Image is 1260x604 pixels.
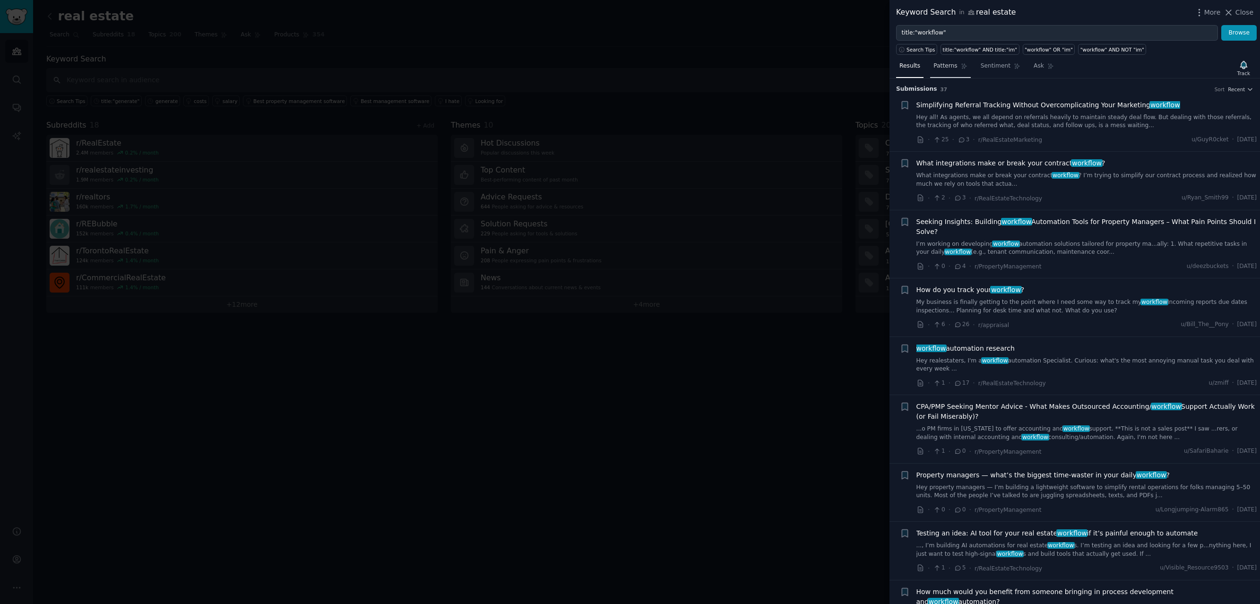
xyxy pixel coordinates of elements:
a: Results [896,59,923,78]
span: More [1204,8,1221,17]
span: [DATE] [1237,194,1257,202]
input: Try a keyword related to your business [896,25,1218,41]
a: ...o PM firms in [US_STATE] to offer accounting andworkflowsupport. **This is not a sales post** ... [916,425,1257,441]
a: My business is finally getting to the point where I need some way to track myworkflowIncoming rep... [916,298,1257,315]
button: Recent [1228,86,1253,93]
span: Close [1235,8,1253,17]
button: More [1194,8,1221,17]
span: [DATE] [1237,506,1257,514]
span: [DATE] [1237,379,1257,388]
span: · [1232,506,1234,514]
button: Close [1224,8,1253,17]
span: · [928,261,930,271]
a: Hey property managers — I’m building a lightweight software to simplify rental operations for fol... [916,483,1257,500]
span: workflow [990,286,1021,293]
span: workflow [996,551,1024,557]
span: · [949,447,950,457]
span: 0 [954,447,966,456]
span: · [949,320,950,330]
span: workflow [1151,403,1182,410]
span: workflow [915,345,947,352]
div: "workflow" AND NOT "im" [1080,46,1144,53]
span: 1 [933,447,945,456]
span: · [969,505,971,515]
span: u/GuyR0cket [1191,136,1228,144]
span: · [1232,320,1234,329]
span: u/Ryan_Smith99 [1182,194,1229,202]
span: workflow [944,249,972,255]
span: 17 [954,379,969,388]
span: Seeking Insights: Building Automation Tools for Property Managers – What Pain Points Should I Solve? [916,217,1257,237]
a: "workflow" OR "im" [1023,44,1075,55]
span: u/Longjumping-Alarm865 [1156,506,1229,514]
span: u/Bill_The__Pony [1181,320,1229,329]
span: 25 [933,136,949,144]
a: What integrations make or break your contractworkflow? [916,158,1105,168]
span: · [969,193,971,203]
span: u/SafariBaharie [1184,447,1229,456]
span: workflow [981,357,1009,364]
span: Patterns [933,62,957,70]
span: workflow [992,241,1019,247]
span: u/deezbuckets [1187,262,1229,271]
span: workflow [1001,218,1032,225]
span: Recent [1228,86,1245,93]
a: workflowautomation research [916,344,1015,354]
span: r/RealEstateTechnology [975,565,1042,572]
span: Simplifying Referral Tracking Without Overcomplicating Your Marketing [916,100,1180,110]
span: · [928,447,930,457]
span: · [1232,447,1234,456]
span: 4 [954,262,966,271]
span: [DATE] [1237,262,1257,271]
span: · [949,505,950,515]
span: 2 [933,194,945,202]
div: Keyword Search real estate [896,7,1016,18]
span: [DATE] [1237,447,1257,456]
span: workflow [1136,471,1167,479]
span: · [928,563,930,573]
a: Hey all! As agents, we all depend on referrals heavily to maintain steady deal flow. But dealing ... [916,113,1257,130]
span: r/PropertyManagement [975,263,1042,270]
a: Sentiment [977,59,1024,78]
span: 1 [933,564,945,572]
span: · [928,135,930,145]
div: Sort [1215,86,1225,93]
span: r/PropertyManagement [975,507,1042,513]
a: title:"workflow" AND title:"im" [941,44,1019,55]
span: workflow [1056,529,1087,537]
span: [DATE] [1237,564,1257,572]
span: Sentiment [981,62,1010,70]
span: automation research [916,344,1015,354]
span: Testing an idea: AI tool for your real estate if it’s painful enough to automate [916,528,1198,538]
a: Seeking Insights: BuildingworkflowAutomation Tools for Property Managers – What Pain Points Shoul... [916,217,1257,237]
span: workflow [1062,425,1090,432]
span: r/RealEstateTechnology [978,380,1046,387]
a: Testing an idea: AI tool for your real estateworkflowif it’s painful enough to automate [916,528,1198,538]
span: · [969,563,971,573]
span: Ask [1034,62,1044,70]
span: · [949,378,950,388]
span: · [1232,136,1234,144]
span: Results [899,62,920,70]
span: workflow [1149,101,1181,109]
span: 0 [933,262,945,271]
a: What integrations make or break your contractworkflow? I’m trying to simplify our contract proces... [916,172,1257,188]
button: Track [1234,58,1253,78]
button: Search Tips [896,44,937,55]
a: CPA/PMP Seeking Mentor Advice - What Makes Outsourced Accounting/workflowSupport Actually Work (o... [916,402,1257,422]
span: [DATE] [1237,136,1257,144]
span: · [949,193,950,203]
span: · [928,505,930,515]
span: 37 [941,86,948,92]
span: · [949,261,950,271]
a: ..., I’m building AI automations for real estateworkflows. I’m testing an idea and looking for a ... [916,542,1257,558]
button: Browse [1221,25,1257,41]
span: CPA/PMP Seeking Mentor Advice - What Makes Outsourced Accounting/ Support Actually Work (or Fail ... [916,402,1257,422]
div: title:"workflow" AND title:"im" [943,46,1017,53]
a: "workflow" AND NOT "im" [1078,44,1146,55]
span: · [973,320,975,330]
span: · [1232,262,1234,271]
span: workflow [1021,434,1049,440]
span: 6 [933,320,945,329]
span: · [1232,564,1234,572]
